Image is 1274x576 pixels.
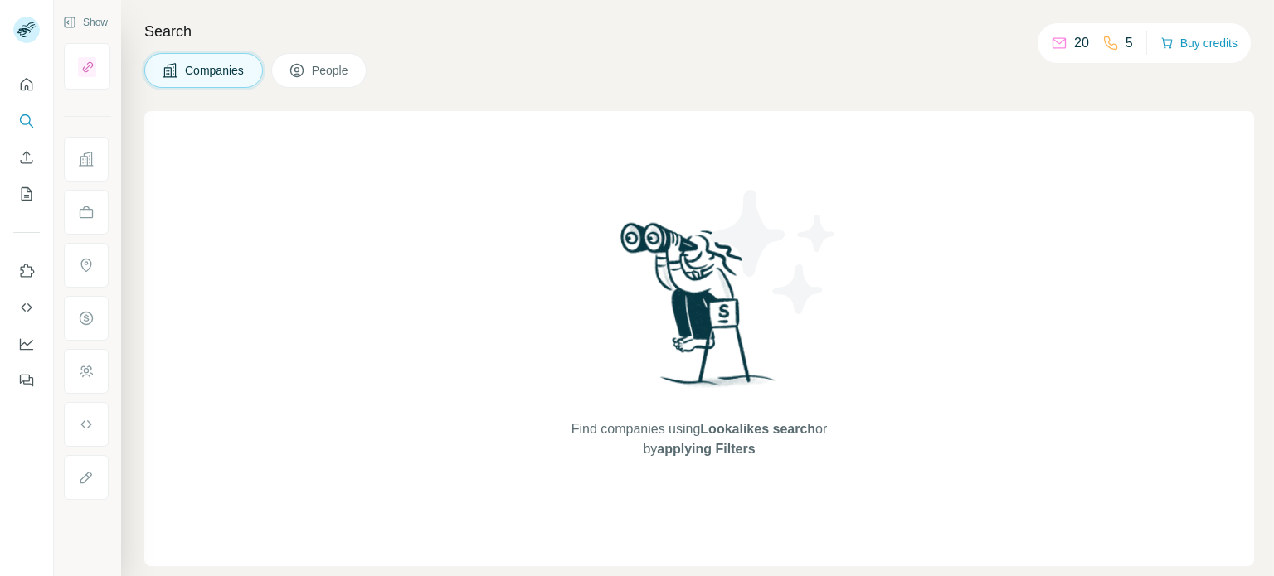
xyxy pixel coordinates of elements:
button: Dashboard [13,329,40,359]
button: Enrich CSV [13,143,40,172]
span: Companies [185,62,246,79]
span: Find companies using or by [566,419,832,459]
button: My lists [13,179,40,209]
img: Surfe Illustration - Woman searching with binoculars [613,218,785,403]
p: 5 [1126,33,1133,53]
img: Surfe Illustration - Stars [699,177,849,327]
button: Use Surfe API [13,293,40,322]
p: 20 [1074,33,1089,53]
span: Lookalikes search [700,422,815,436]
button: Use Surfe on LinkedIn [13,256,40,286]
span: People [312,62,350,79]
button: Show [51,10,119,35]
button: Feedback [13,365,40,395]
span: applying Filters [657,442,755,456]
button: Quick start [13,70,40,99]
button: Buy credits [1160,31,1238,55]
h4: Search [144,20,1254,43]
button: Search [13,106,40,136]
